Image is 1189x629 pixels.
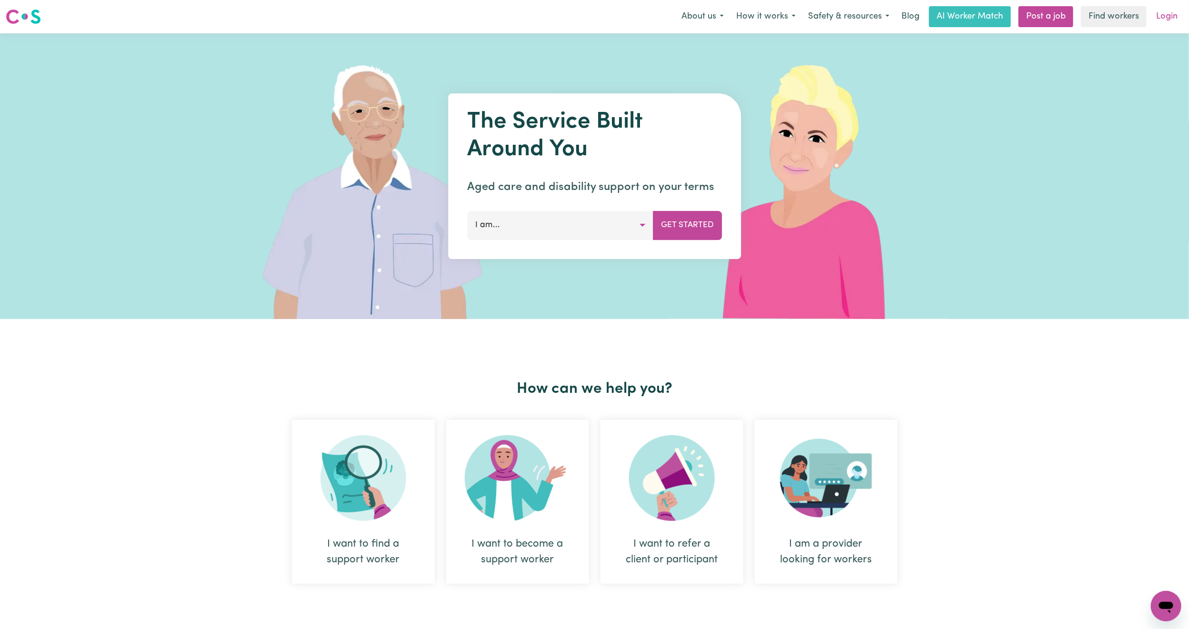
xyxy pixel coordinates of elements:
[1081,6,1147,27] a: Find workers
[286,380,903,398] h2: How can we help you?
[629,435,715,521] img: Refer
[467,109,722,163] h1: The Service Built Around You
[755,420,898,584] div: I am a provider looking for workers
[446,420,589,584] div: I want to become a support worker
[465,435,570,521] img: Become Worker
[467,179,722,196] p: Aged care and disability support on your terms
[1019,6,1073,27] a: Post a job
[653,211,722,240] button: Get Started
[675,7,730,27] button: About us
[469,536,566,568] div: I want to become a support worker
[6,6,41,28] a: Careseekers logo
[292,420,435,584] div: I want to find a support worker
[315,536,412,568] div: I want to find a support worker
[623,536,720,568] div: I want to refer a client or participant
[1150,6,1183,27] a: Login
[320,435,406,521] img: Search
[778,536,875,568] div: I am a provider looking for workers
[780,435,872,521] img: Provider
[1151,591,1181,621] iframe: Button to launch messaging window, conversation in progress
[896,6,925,27] a: Blog
[467,211,653,240] button: I am...
[802,7,896,27] button: Safety & resources
[6,8,41,25] img: Careseekers logo
[730,7,802,27] button: How it works
[929,6,1011,27] a: AI Worker Match
[600,420,743,584] div: I want to refer a client or participant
